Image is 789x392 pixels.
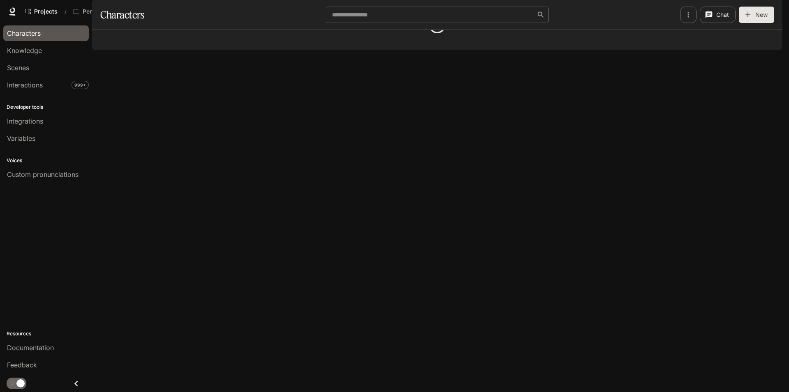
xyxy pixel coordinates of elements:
button: New [739,7,774,23]
button: Open workspace menu [70,3,141,20]
button: Chat [700,7,736,23]
span: Projects [34,8,58,15]
h1: Characters [100,7,144,23]
div: / [61,7,70,16]
a: Go to projects [21,3,61,20]
p: Pen Pals [Production] [83,8,129,15]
